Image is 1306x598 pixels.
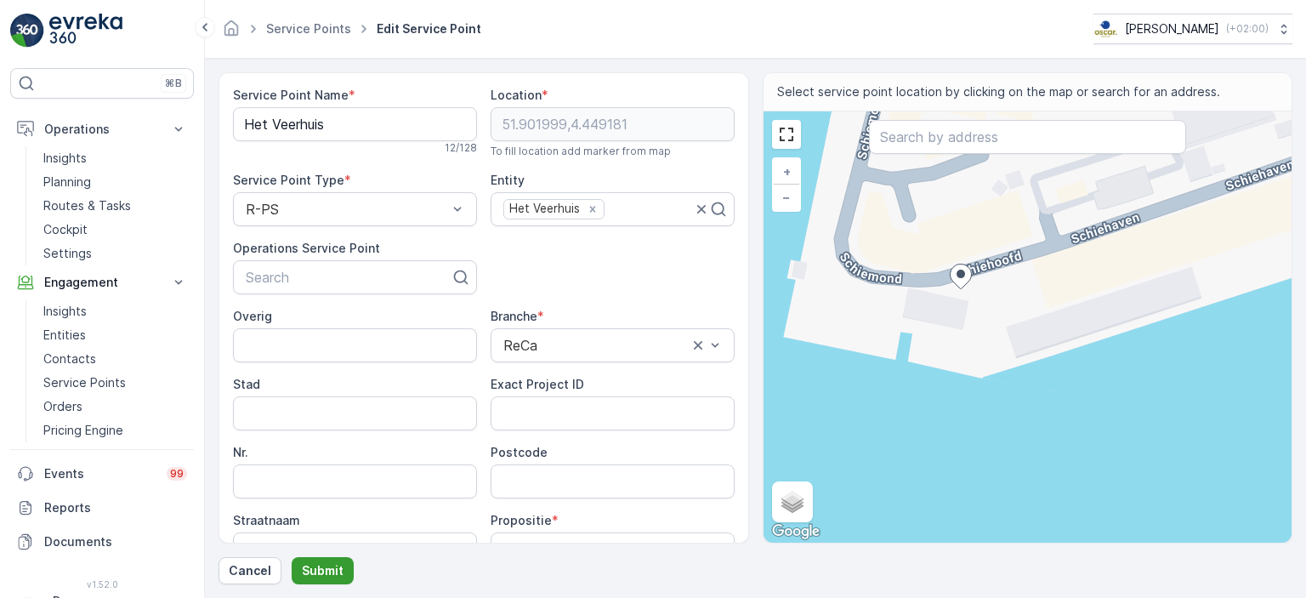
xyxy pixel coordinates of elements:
[43,374,126,391] p: Service Points
[491,88,542,102] label: Location
[229,562,271,579] p: Cancel
[491,145,671,158] span: To fill location add marker from map
[44,533,187,550] p: Documents
[266,21,351,36] a: Service Points
[10,525,194,559] a: Documents
[774,122,799,147] a: View Fullscreen
[774,483,811,521] a: Layers
[10,491,194,525] a: Reports
[37,299,194,323] a: Insights
[782,190,791,204] span: −
[37,419,194,442] a: Pricing Engine
[491,445,548,459] label: Postcode
[37,242,194,265] a: Settings
[491,377,584,391] label: Exact Project ID
[165,77,182,90] p: ⌘B
[44,499,187,516] p: Reports
[583,202,602,217] div: Remove Het Veerhuis
[777,83,1220,100] span: Select service point location by clicking on the map or search for an address.
[44,274,160,291] p: Engagement
[37,323,194,347] a: Entities
[37,347,194,371] a: Contacts
[1226,22,1269,36] p: ( +02:00 )
[10,14,44,48] img: logo
[43,303,87,320] p: Insights
[43,245,92,262] p: Settings
[491,309,537,323] label: Branche
[10,579,194,589] span: v 1.52.0
[233,513,300,527] label: Straatnaam
[10,265,194,299] button: Engagement
[768,521,824,543] img: Google
[37,371,194,395] a: Service Points
[1093,20,1118,38] img: basis-logo_rgb2x.png
[43,221,88,238] p: Cockpit
[37,218,194,242] a: Cockpit
[44,465,156,482] p: Events
[504,200,582,218] div: Het Veerhuis
[44,121,160,138] p: Operations
[37,146,194,170] a: Insights
[43,150,87,167] p: Insights
[373,20,485,37] span: Edit Service Point
[246,267,451,288] p: Search
[43,197,131,214] p: Routes & Tasks
[233,309,272,323] label: Overig
[222,26,241,40] a: Homepage
[869,120,1186,154] input: Search by address
[445,141,477,155] p: 12 / 128
[49,14,122,48] img: logo_light-DOdMpM7g.png
[219,557,281,584] button: Cancel
[170,467,184,481] p: 99
[37,194,194,218] a: Routes & Tasks
[43,327,86,344] p: Entities
[233,445,248,459] label: Nr.
[1093,14,1292,44] button: [PERSON_NAME](+02:00)
[491,173,525,187] label: Entity
[233,241,380,255] label: Operations Service Point
[491,513,552,527] label: Propositie
[37,395,194,419] a: Orders
[233,88,349,102] label: Service Point Name
[302,562,344,579] p: Submit
[43,174,91,191] p: Planning
[768,521,824,543] a: Open this area in Google Maps (opens a new window)
[10,112,194,146] button: Operations
[233,173,344,187] label: Service Point Type
[43,350,96,367] p: Contacts
[37,170,194,194] a: Planning
[774,159,799,185] a: Zoom In
[783,164,791,179] span: +
[43,398,82,415] p: Orders
[43,422,123,439] p: Pricing Engine
[292,557,354,584] button: Submit
[233,377,260,391] label: Stad
[10,457,194,491] a: Events99
[1125,20,1219,37] p: [PERSON_NAME]
[774,185,799,210] a: Zoom Out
